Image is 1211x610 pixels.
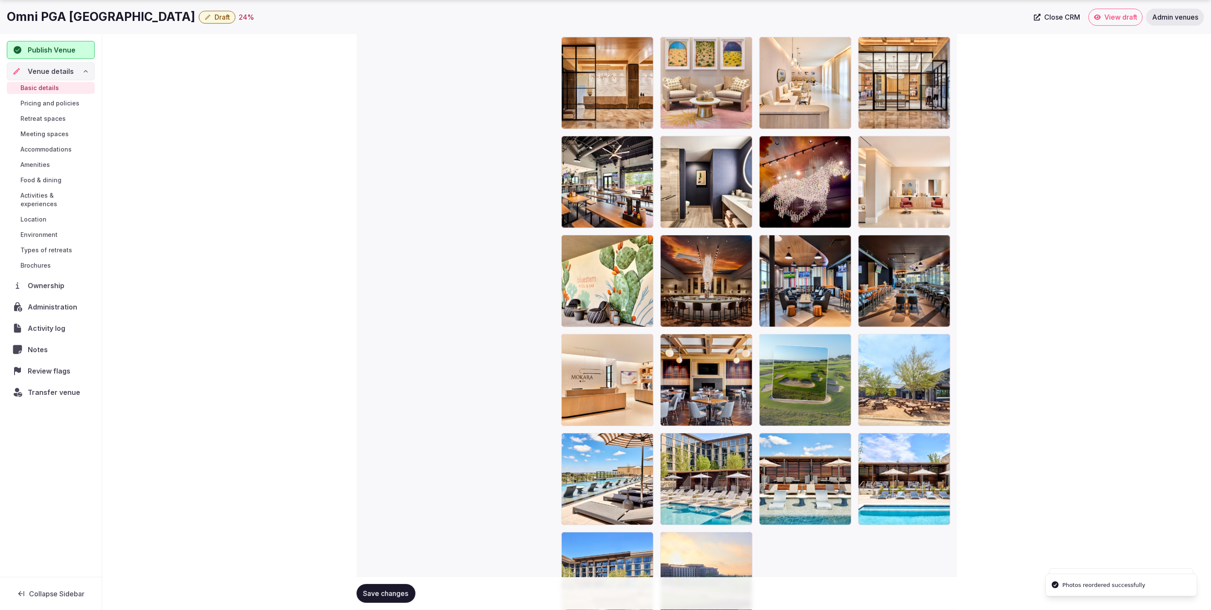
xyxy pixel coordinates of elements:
[660,334,752,426] div: EogM3IdskkCimwxQfG4AA_DALPGA-Omni_PGA_Frisco_Resort-2023-ryder_cup_grille_restaurant_.jpg.jpg?h=2...
[28,344,51,355] span: Notes
[759,334,851,426] div: 2HEEOrNdW0Krc7f2DuqXQ_DALPGA-Omni_PGA_Frisco_Resort-2022-fields_ranch_east_hole_15_sandtrap.jpg.j...
[858,235,950,327] div: zGJGcYn3iUKd2SfIFhZQw_43847_DALPGA-Omni_PGA_Frisco_Resort-2023-lounge_topgolf_interior_.jpg.jpg?h...
[7,260,95,271] a: Brochures
[7,319,95,337] a: Activity log
[1063,581,1145,590] div: Photos reordered successfully
[7,213,95,225] a: Location
[7,159,95,171] a: Amenities
[7,229,95,241] a: Environment
[7,97,95,109] a: Pricing and policies
[1089,9,1143,26] a: View draft
[199,11,235,23] button: Draft
[858,136,950,228] div: FuQquGYQ0ywztbNXY73tA_43848_DALPGA-Omni_PGA_Frisco_Resort-2023-mokara_spa_hair_salon_.jpg.jpg?h=2...
[20,161,50,169] span: Amenities
[7,113,95,125] a: Retreat spaces
[20,176,61,184] span: Food & dining
[660,433,752,525] div: JAK5eOSH3EG0trI0gMqlQ_43834_DALPGA-Omni_PGA_Frisco_Resort-2023-leisure_pool_cabana_.jpg.jpg?h=240...
[7,128,95,140] a: Meeting spaces
[20,191,91,208] span: Activities & experiences
[7,143,95,155] a: Accommodations
[7,190,95,210] a: Activities & experiences
[561,235,653,327] div: RR28gefvokOjuTLG1etnnA_43837_DALPGA-Omni_PGA_Frisco_Resort-2023-bluestem_bar_pool_entrance_.jpg.j...
[239,12,254,22] button: 24%
[858,334,950,426] div: Z6d6M853X0q3jOlOAGj3A_43832_DALPGA-Omni_PGA_Frisco_Resort-2023-ice_house_exterior_patio_.jpg.jpg?...
[28,323,69,333] span: Activity log
[660,37,752,129] div: PmdA2arGDkqw97yljYN9ww_DALPGA-Omni_PGA_Frisco_Resort-2023-mokara_spa_seating_vignette_.jpg.jpg?h=...
[1152,13,1198,21] span: Admin venues
[239,12,254,22] div: 24 %
[1044,13,1080,21] span: Close CRM
[20,84,59,92] span: Basic details
[357,584,415,603] button: Save changes
[28,280,68,291] span: Ownership
[858,433,950,525] div: OhTgEqfcRUmtQs7vUhbbw_43862_DALPGA-Omni_PGA_Frisco_Resort-2023-spa_pool_cabana_.jpg.jpg?h=2400&w=...
[7,362,95,380] a: Review flags
[759,37,851,129] div: 2r2QtporOkWAPk4IKYDQQ_43853_DALPGA-Omni_PGA_Frisco_Resort-2023-mokara_spa_nail_salon_.jpg.jpg?h=2...
[561,37,653,129] div: dC8ApmdCmk2aqare0L5ig_43831_DALPGA-Omni_PGA_Frisco_Resort-2023-front_desk_lobby_.jpg.jpg?h=2401&w...
[20,215,46,224] span: Location
[561,136,653,228] div: eKzft84jEeGc6lA5wF1mQ_43892_DALPGA-Omni_PGA_Frisco_Resort-2023-ice_house_interior_.jpg.jpg?h=2400...
[660,235,752,327] div: jgaOsWAD0apBtIScvVo3Q_43820_DALPGA-Omni_PGA_Frisco_Resort-2023-trick_rider_overview_.jpg.jpg?h=24...
[363,590,409,598] span: Save changes
[7,244,95,256] a: Types of retreats
[7,298,95,316] a: Administration
[7,584,95,603] button: Collapse Sidebar
[29,590,84,598] span: Collapse Sidebar
[20,145,72,154] span: Accommodations
[7,174,95,186] a: Food & dining
[7,82,95,94] a: Basic details
[28,387,80,397] span: Transfer venue
[561,433,653,525] div: TCGhL8axvU9vlTlAS3nuw_43814_DALPGA-Omni_PGA_Frisco_Resort-2023-rooftop_pool_adults_only_pga_distr...
[20,246,72,254] span: Types of retreats
[1146,9,1204,26] a: Admin venues
[759,433,851,525] div: kRcRk7bHE69URYjZDr8kA_43816_DALPGA-Omni_PGA_Frisco_Resort-2023-rooftop_pool_adults_only_cabana_.j...
[28,366,74,376] span: Review flags
[772,345,828,401] img: 2HEEOrNdW0Krc7f2DuqXQ_DALPGA-Omni_PGA_Frisco_Resort-2022-fields_ranch_east_hole_15_sandtrap.jpg.j...
[20,99,79,108] span: Pricing and policies
[7,9,195,25] h1: Omni PGA [GEOGRAPHIC_DATA]
[7,341,95,359] a: Notes
[858,37,950,129] div: HXfOJRowGkKnuUSM046BQ_43823_DALPGA-Omni_PGA_Frisco_Resort-2023-weekend_retail_shop_.jpg.jpg?h=240...
[7,383,95,401] button: Transfer venue
[7,41,95,59] button: Publish Venue
[20,261,51,270] span: Brochures
[561,334,653,426] div: SyI2UkMkqHQSHkGw7VPQ_43850_DALPGA-Omni_PGA_Frisco_Resort-2023-mokara_spa_interior_entrance_.jpg.j...
[20,231,58,239] span: Environment
[7,277,95,295] a: Ownership
[215,13,230,21] span: Draft
[20,114,66,123] span: Retreat spaces
[28,45,76,55] span: Publish Venue
[660,136,752,228] div: sfQZKXA3DE6GTIKUnTRvXg_DALPGA-Omni_PGA_Frisco_Resort-2023-guestroom_shower_bathroom_DK_DQQ_DQQB_D...
[759,235,851,327] div: tgUlIupxGkm1CPIuhD9uQ_43851_DALPGA-Omni_PGA_Frisco_Resort-2023-lounge_topgolf_pdr_private_dining_...
[28,66,74,76] span: Venue details
[28,302,81,312] span: Administration
[1029,9,1085,26] a: Close CRM
[1104,13,1137,21] span: View draft
[759,136,851,228] div: 8TPsEXvvLUmZEeZvv0guQ_DALPGA-Omni_PGA_Frisco_Resort-2023-trick_rider_restaurant_artwork_crystal_h...
[20,130,69,138] span: Meeting spaces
